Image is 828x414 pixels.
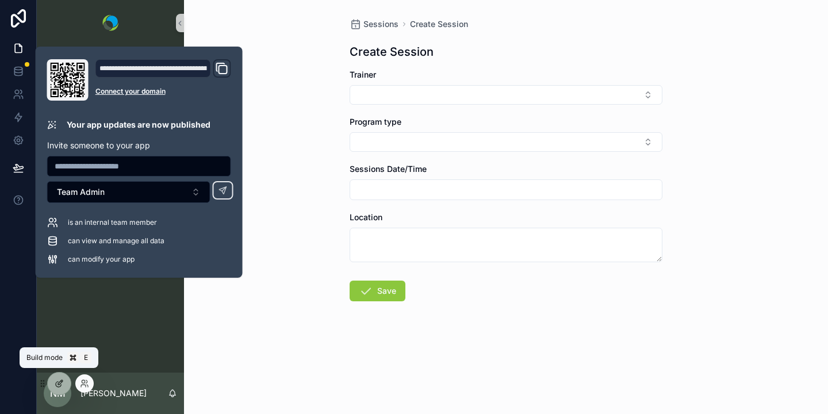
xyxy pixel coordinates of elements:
[81,353,90,362] span: E
[57,186,105,198] span: Team Admin
[350,85,662,105] button: Select Button
[350,132,662,152] button: Select Button
[47,181,210,203] button: Select Button
[95,59,231,101] div: Domain and Custom Link
[68,218,157,227] span: is an internal team member
[26,353,63,362] span: Build mode
[350,212,382,222] span: Location
[410,18,468,30] a: Create Session
[350,164,427,174] span: Sessions Date/Time
[68,236,164,246] span: can view and manage all data
[47,140,231,151] p: Invite someone to your app
[67,119,210,131] p: Your app updates are now published
[68,255,135,264] span: can modify your app
[350,18,398,30] a: Sessions
[363,18,398,30] span: Sessions
[95,87,231,96] a: Connect your domain
[102,15,118,31] img: App logo
[80,388,147,399] p: [PERSON_NAME]
[350,70,376,79] span: Trainer
[350,44,434,60] h1: Create Session
[350,117,401,126] span: Program type
[37,46,184,205] div: scrollable content
[350,281,405,301] button: Save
